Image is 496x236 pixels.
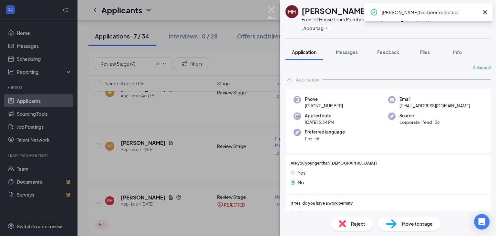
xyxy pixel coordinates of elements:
[305,119,334,125] span: [DATE] 3:34 PM
[473,65,491,70] span: Collapse all
[302,25,330,31] button: PlusAdd a tag
[305,96,343,102] span: Phone
[305,113,334,119] span: Applied date
[382,8,479,16] div: [PERSON_NAME] has been rejected.
[292,49,316,55] span: Application
[298,169,305,176] span: Yes
[285,76,293,83] svg: ChevronUp
[453,49,462,55] span: Info
[291,160,377,166] span: Are you younger than [DEMOGRAPHIC_DATA]?
[302,16,430,23] div: Front of House Team Member at 105 & [PERSON_NAME] Pkwy
[474,214,490,230] div: Open Intercom Messenger
[399,113,440,119] span: Source
[305,129,345,135] span: Preferred language
[377,49,399,55] span: Feedback
[399,119,440,125] span: corporate_feed_36
[291,200,353,207] span: If Yes, do you have a work permit?
[298,179,304,186] span: No
[305,102,343,109] span: [PHONE_NUMBER]
[351,220,365,227] span: Reject
[305,135,345,142] span: English
[288,8,296,15] div: MM
[302,5,368,16] h1: [PERSON_NAME]
[399,102,470,109] span: [EMAIL_ADDRESS][DOMAIN_NAME]
[370,8,378,16] svg: CheckmarkCircle
[481,8,489,16] svg: Cross
[420,49,430,55] span: Files
[296,76,320,83] div: Application
[402,220,433,227] span: Move to stage
[399,96,470,102] span: Email
[325,26,329,30] svg: Plus
[298,209,305,216] span: Yes
[336,49,358,55] span: Messages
